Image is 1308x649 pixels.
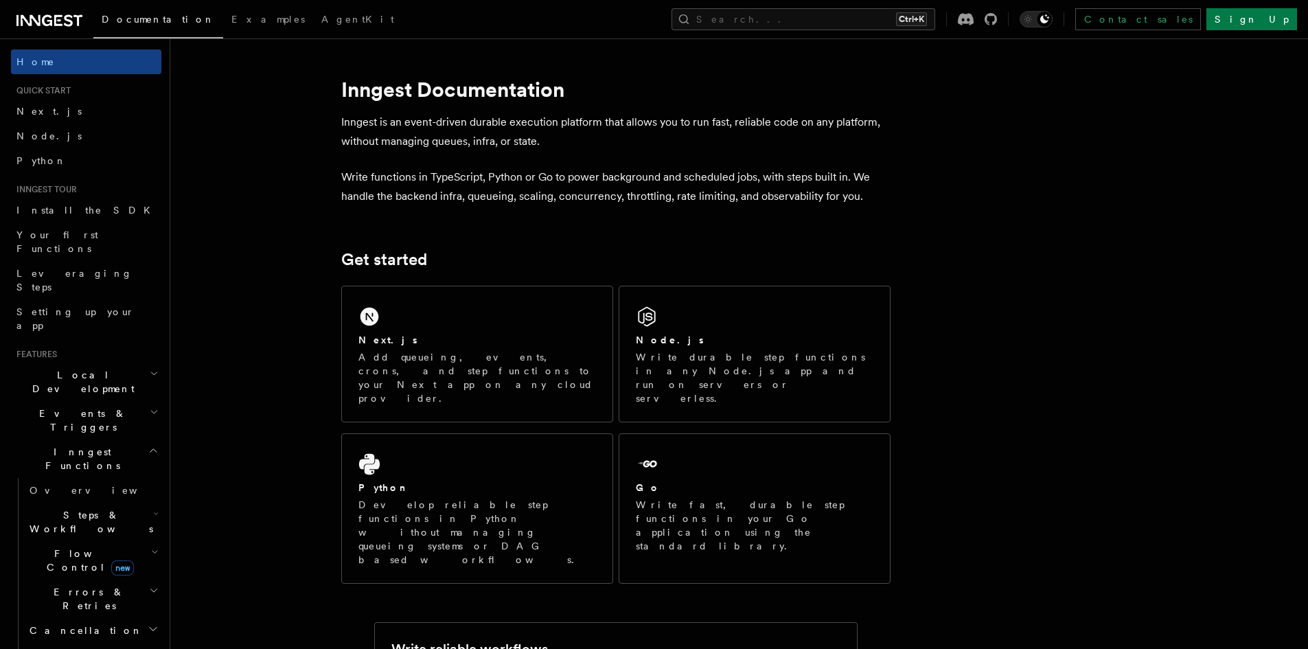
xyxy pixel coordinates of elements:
[358,481,409,494] h2: Python
[619,286,891,422] a: Node.jsWrite durable step functions in any Node.js app and run on servers or serverless.
[16,268,133,293] span: Leveraging Steps
[11,148,161,173] a: Python
[111,560,134,576] span: new
[341,286,613,422] a: Next.jsAdd queueing, events, crons, and step functions to your Next app on any cloud provider.
[11,49,161,74] a: Home
[341,250,427,269] a: Get started
[636,350,873,405] p: Write durable step functions in any Node.js app and run on servers or serverless.
[636,333,704,347] h2: Node.js
[672,8,935,30] button: Search...Ctrl+K
[11,363,161,401] button: Local Development
[341,113,891,151] p: Inngest is an event-driven durable execution platform that allows you to run fast, reliable code ...
[619,433,891,584] a: GoWrite fast, durable step functions in your Go application using the standard library.
[321,14,394,25] span: AgentKit
[24,585,149,613] span: Errors & Retries
[93,4,223,38] a: Documentation
[231,14,305,25] span: Examples
[313,4,402,37] a: AgentKit
[24,547,151,574] span: Flow Control
[1206,8,1297,30] a: Sign Up
[16,155,67,166] span: Python
[11,440,161,478] button: Inngest Functions
[24,580,161,618] button: Errors & Retries
[636,481,661,494] h2: Go
[1020,11,1053,27] button: Toggle dark mode
[358,350,596,405] p: Add queueing, events, crons, and step functions to your Next app on any cloud provider.
[24,618,161,643] button: Cancellation
[896,12,927,26] kbd: Ctrl+K
[11,99,161,124] a: Next.js
[24,624,143,637] span: Cancellation
[341,433,613,584] a: PythonDevelop reliable step functions in Python without managing queueing systems or DAG based wo...
[11,401,161,440] button: Events & Triggers
[24,478,161,503] a: Overview
[341,77,891,102] h1: Inngest Documentation
[11,349,57,360] span: Features
[16,306,135,331] span: Setting up your app
[11,299,161,338] a: Setting up your app
[102,14,215,25] span: Documentation
[16,205,159,216] span: Install the SDK
[358,333,417,347] h2: Next.js
[11,368,150,396] span: Local Development
[16,55,55,69] span: Home
[24,508,153,536] span: Steps & Workflows
[358,498,596,567] p: Develop reliable step functions in Python without managing queueing systems or DAG based workflows.
[24,503,161,541] button: Steps & Workflows
[16,106,82,117] span: Next.js
[11,124,161,148] a: Node.js
[341,168,891,206] p: Write functions in TypeScript, Python or Go to power background and scheduled jobs, with steps bu...
[30,485,171,496] span: Overview
[1075,8,1201,30] a: Contact sales
[11,223,161,261] a: Your first Functions
[11,198,161,223] a: Install the SDK
[24,541,161,580] button: Flow Controlnew
[11,85,71,96] span: Quick start
[11,407,150,434] span: Events & Triggers
[16,130,82,141] span: Node.js
[223,4,313,37] a: Examples
[636,498,873,553] p: Write fast, durable step functions in your Go application using the standard library.
[11,445,148,472] span: Inngest Functions
[11,184,77,195] span: Inngest tour
[16,229,98,254] span: Your first Functions
[11,261,161,299] a: Leveraging Steps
